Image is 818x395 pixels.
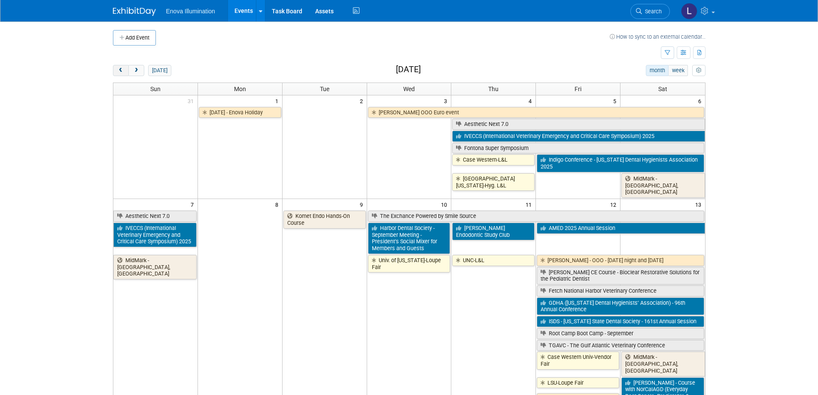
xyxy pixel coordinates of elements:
span: Fri [575,86,581,92]
span: Tue [320,86,329,92]
a: UNC-L&L [452,255,535,266]
span: Sun [150,86,161,92]
span: 1 [274,95,282,106]
a: IVECCS (International Veterinary Emergency and Critical Care Symposium) 2025 [113,223,197,247]
a: MidMark - [GEOGRAPHIC_DATA], [GEOGRAPHIC_DATA] [621,173,705,198]
span: 3 [443,95,451,106]
a: Case Western-L&L [452,154,535,165]
span: Wed [403,86,415,92]
a: Harbor Dental Society - September Meeting - President’s Social Mixer for Members and Guests [368,223,450,254]
a: [DATE] - Enova Holiday [199,107,281,118]
a: ISDS - [US_STATE] State Dental Society - 161st Annual Session [537,316,704,327]
span: 6 [697,95,705,106]
span: 8 [274,199,282,210]
span: 12 [609,199,620,210]
a: Search [630,4,670,19]
button: week [668,65,688,76]
a: Fontona Super Symposium [452,143,704,154]
a: Univ. of [US_STATE]-Loupe Fair [368,255,450,273]
a: [PERSON_NAME] Endodontic Study Club [452,223,535,240]
a: Aesthetic Next 7.0 [452,119,705,130]
span: 13 [694,199,705,210]
a: Fetch National Harbor Veterinary Conference [537,285,704,297]
span: 7 [190,199,198,210]
span: 31 [187,95,198,106]
a: [GEOGRAPHIC_DATA][US_STATE]-Hyg. L&L [452,173,535,191]
span: 4 [528,95,535,106]
a: [PERSON_NAME] OOO Euro event [368,107,704,118]
span: 5 [612,95,620,106]
a: GDHA ([US_STATE] Dental Hygienists’ Association) - 96th Annual Conference [537,297,704,315]
a: AMED 2025 Annual Session [537,223,705,234]
a: MidMark - [GEOGRAPHIC_DATA], [GEOGRAPHIC_DATA] [621,352,705,376]
button: myCustomButton [692,65,705,76]
span: Thu [488,86,499,92]
span: Mon [234,86,246,92]
span: 2 [359,95,367,106]
a: [PERSON_NAME] - OOO - [DATE] night and [DATE] [537,255,704,266]
a: Case Western Univ-Vendor Fair [537,352,619,369]
a: MidMark - [GEOGRAPHIC_DATA], [GEOGRAPHIC_DATA] [113,255,197,279]
span: Sat [658,86,667,92]
span: 11 [525,199,535,210]
button: next [128,65,144,76]
a: Indigo Conference - [US_STATE] Dental Hygienists Association 2025 [537,154,704,172]
a: The Exchance Powered by Smile Source [368,211,704,222]
img: ExhibitDay [113,7,156,16]
h2: [DATE] [396,65,421,74]
a: LSU-Loupe Fair [537,377,619,389]
a: TGAVC - The Gulf Atlantic Veterinary Conference [537,340,704,351]
i: Personalize Calendar [696,68,702,73]
a: How to sync to an external calendar... [610,34,705,40]
span: 10 [440,199,451,210]
a: [PERSON_NAME] CE Course - Bioclear Restorative Solutions for the Pediatric Dentist [537,267,704,285]
img: Lucas Mlinarcik [681,3,697,19]
button: [DATE] [148,65,171,76]
a: IVECCS (International Veterinary Emergency and Critical Care Symposium) 2025 [452,131,705,142]
a: Aesthetic Next 7.0 [113,211,197,222]
span: 9 [359,199,367,210]
button: prev [113,65,129,76]
button: month [646,65,669,76]
span: Enova Illumination [166,8,215,15]
a: Root Camp Boot Camp - September [537,328,704,339]
button: Add Event [113,30,156,46]
span: Search [642,8,662,15]
a: Komet Endo Hands-On Course [283,211,366,228]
